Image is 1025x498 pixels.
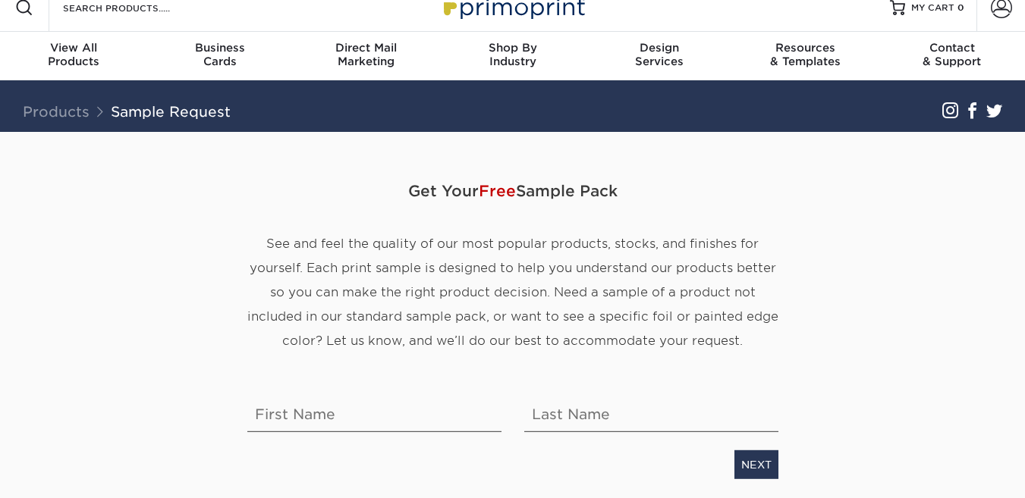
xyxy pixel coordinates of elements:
a: Sample Request [111,103,231,120]
span: Direct Mail [293,41,439,55]
span: Business [146,41,293,55]
a: DesignServices [586,32,732,80]
div: Cards [146,41,293,68]
div: & Support [879,41,1025,68]
div: Marketing [293,41,439,68]
span: Design [586,41,732,55]
span: Shop By [439,41,586,55]
span: Resources [732,41,879,55]
div: Services [586,41,732,68]
span: MY CART [911,2,954,14]
a: Shop ByIndustry [439,32,586,80]
span: See and feel the quality of our most popular products, stocks, and finishes for yourself. Each pr... [247,236,778,348]
a: Contact& Support [879,32,1025,80]
span: Contact [879,41,1025,55]
span: 0 [957,2,964,13]
span: Free [479,182,516,200]
div: Industry [439,41,586,68]
a: NEXT [734,450,778,479]
a: Direct MailMarketing [293,32,439,80]
a: Resources& Templates [732,32,879,80]
div: & Templates [732,41,879,68]
a: Products [23,103,90,120]
a: BusinessCards [146,32,293,80]
span: Get Your Sample Pack [247,168,778,214]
